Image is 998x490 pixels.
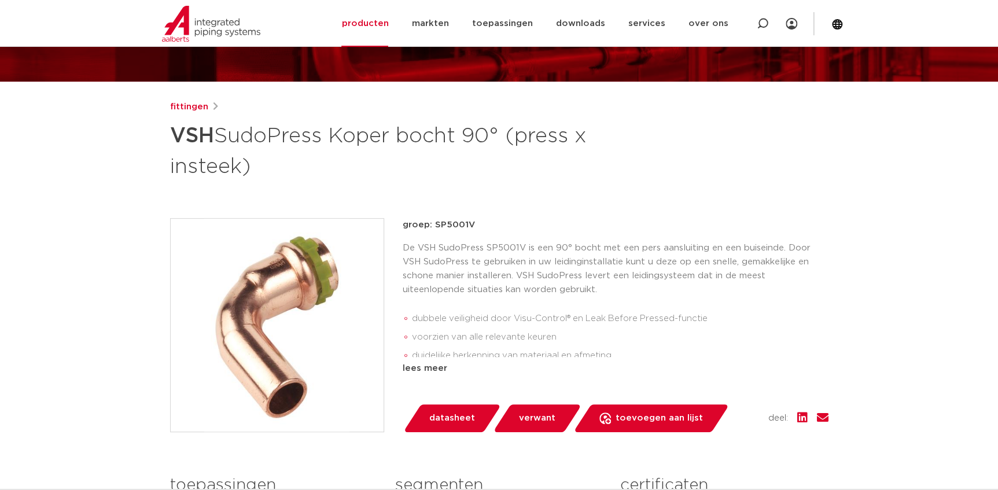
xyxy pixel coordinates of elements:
[170,119,605,181] h1: SudoPress Koper bocht 90° (press x insteek)
[429,409,475,428] span: datasheet
[412,310,828,328] li: dubbele veiligheid door Visu-Control® en Leak Before Pressed-functie
[768,411,788,425] span: deel:
[492,404,581,432] a: verwant
[170,100,208,114] a: fittingen
[403,218,828,232] p: groep: SP5001V
[403,404,501,432] a: datasheet
[519,409,555,428] span: verwant
[170,126,214,146] strong: VSH
[403,362,828,375] div: lees meer
[171,219,384,432] img: Product Image for VSH SudoPress Koper bocht 90° (press x insteek)
[616,409,703,428] span: toevoegen aan lijst
[412,328,828,347] li: voorzien van alle relevante keuren
[412,347,828,365] li: duidelijke herkenning van materiaal en afmeting
[403,241,828,297] p: De VSH SudoPress SP5001V is een 90° bocht met een pers aansluiting en een buiseinde. Door VSH Sud...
